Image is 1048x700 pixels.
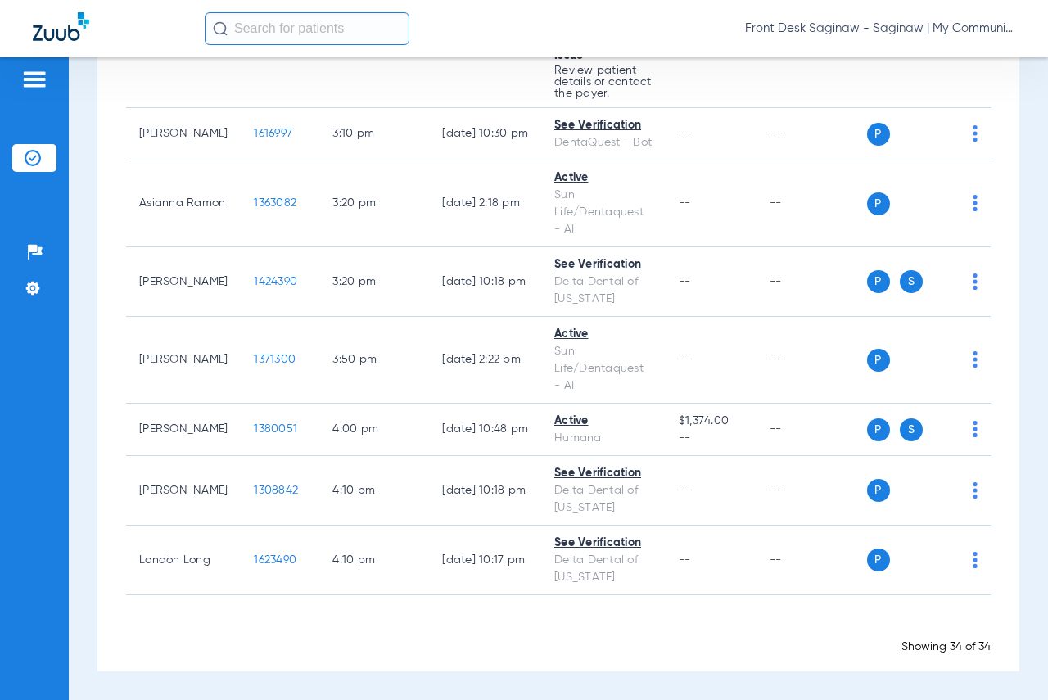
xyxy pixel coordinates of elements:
[429,108,541,160] td: [DATE] 10:30 PM
[554,465,653,482] div: See Verification
[554,187,653,238] div: Sun Life/Dentaquest - AI
[973,125,978,142] img: group-dot-blue.svg
[126,160,241,247] td: Asianna Ramon
[554,169,653,187] div: Active
[554,134,653,151] div: DentaQuest - Bot
[319,108,429,160] td: 3:10 PM
[319,317,429,404] td: 3:50 PM
[679,128,691,139] span: --
[867,270,890,293] span: P
[21,70,47,89] img: hamburger-icon
[554,343,653,395] div: Sun Life/Dentaquest - AI
[254,423,297,435] span: 1380051
[901,641,991,653] span: Showing 34 of 34
[554,552,653,586] div: Delta Dental of [US_STATE]
[319,456,429,526] td: 4:10 PM
[126,247,241,317] td: [PERSON_NAME]
[757,526,867,595] td: --
[679,276,691,287] span: --
[319,160,429,247] td: 3:20 PM
[679,430,743,447] span: --
[554,273,653,308] div: Delta Dental of [US_STATE]
[254,485,298,496] span: 1308842
[126,456,241,526] td: [PERSON_NAME]
[126,526,241,595] td: London Long
[757,317,867,404] td: --
[254,354,296,365] span: 1371300
[429,456,541,526] td: [DATE] 10:18 PM
[867,418,890,441] span: P
[757,404,867,456] td: --
[973,273,978,290] img: group-dot-blue.svg
[554,117,653,134] div: See Verification
[319,404,429,456] td: 4:00 PM
[757,108,867,160] td: --
[679,354,691,365] span: --
[554,482,653,517] div: Delta Dental of [US_STATE]
[254,128,292,139] span: 1616997
[429,526,541,595] td: [DATE] 10:17 PM
[213,21,228,36] img: Search Icon
[319,526,429,595] td: 4:10 PM
[319,247,429,317] td: 3:20 PM
[679,197,691,209] span: --
[679,554,691,566] span: --
[973,195,978,211] img: group-dot-blue.svg
[900,270,923,293] span: S
[966,621,1048,700] iframe: Chat Widget
[554,430,653,447] div: Humana
[254,276,297,287] span: 1424390
[205,12,409,45] input: Search for patients
[973,351,978,368] img: group-dot-blue.svg
[554,65,653,99] p: Review patient details or contact the payer.
[973,421,978,437] img: group-dot-blue.svg
[429,247,541,317] td: [DATE] 10:18 PM
[254,554,296,566] span: 1623490
[126,317,241,404] td: [PERSON_NAME]
[867,192,890,215] span: P
[254,197,296,209] span: 1363082
[867,549,890,571] span: P
[429,160,541,247] td: [DATE] 2:18 PM
[973,482,978,499] img: group-dot-blue.svg
[429,404,541,456] td: [DATE] 10:48 PM
[757,456,867,526] td: --
[679,485,691,496] span: --
[867,349,890,372] span: P
[554,326,653,343] div: Active
[554,256,653,273] div: See Verification
[679,413,743,430] span: $1,374.00
[900,418,923,441] span: S
[867,479,890,502] span: P
[554,535,653,552] div: See Verification
[554,16,628,61] span: Invalid or Missing Data Issue
[126,108,241,160] td: [PERSON_NAME]
[429,317,541,404] td: [DATE] 2:22 PM
[126,404,241,456] td: [PERSON_NAME]
[973,552,978,568] img: group-dot-blue.svg
[554,413,653,430] div: Active
[757,247,867,317] td: --
[757,160,867,247] td: --
[745,20,1015,37] span: Front Desk Saginaw - Saginaw | My Community Dental Centers
[867,123,890,146] span: P
[33,12,89,41] img: Zuub Logo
